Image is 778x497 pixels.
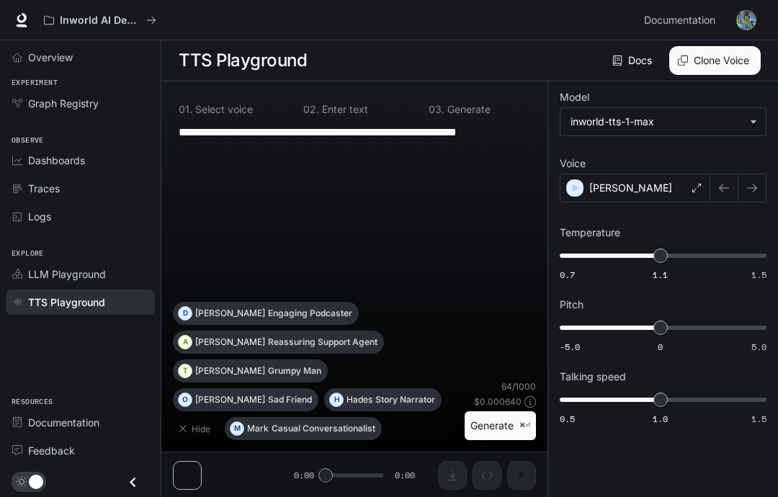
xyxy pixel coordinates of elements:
[28,267,106,282] span: LLM Playground
[195,309,265,318] p: [PERSON_NAME]
[560,372,626,382] p: Talking speed
[751,413,766,425] span: 1.5
[173,388,318,411] button: O[PERSON_NAME]Sad Friend
[6,176,155,201] a: Traces
[29,473,43,489] span: Dark mode toggle
[179,46,307,75] h1: TTS Playground
[28,209,51,224] span: Logs
[644,12,715,30] span: Documentation
[28,50,73,65] span: Overview
[6,91,155,116] a: Graph Registry
[303,104,319,115] p: 0 2 .
[638,6,726,35] a: Documentation
[225,417,382,440] button: MMarkCasual Conversationalist
[6,148,155,173] a: Dashboards
[173,302,359,325] button: D[PERSON_NAME]Engaging Podcaster
[28,181,60,196] span: Traces
[268,395,312,404] p: Sad Friend
[501,380,536,393] p: 64 / 1000
[6,290,155,315] a: TTS Playground
[179,359,192,382] div: T
[195,338,265,346] p: [PERSON_NAME]
[465,411,536,441] button: Generate⌘⏎
[247,424,269,433] p: Mark
[28,415,99,430] span: Documentation
[653,413,668,425] span: 1.0
[589,181,672,195] p: [PERSON_NAME]
[231,417,243,440] div: M
[330,388,343,411] div: H
[375,395,435,404] p: Story Narrator
[669,46,761,75] button: Clone Voice
[28,153,85,168] span: Dashboards
[658,341,663,353] span: 0
[6,438,155,463] a: Feedback
[560,108,766,135] div: inworld-tts-1-max
[60,14,140,27] p: Inworld AI Demos
[6,45,155,70] a: Overview
[429,104,444,115] p: 0 3 .
[571,115,743,129] div: inworld-tts-1-max
[173,359,328,382] button: T[PERSON_NAME]Grumpy Man
[560,269,575,281] span: 0.7
[736,10,756,30] img: User avatar
[268,338,377,346] p: Reassuring Support Agent
[519,421,530,430] p: ⌘⏎
[173,331,384,354] button: A[PERSON_NAME]Reassuring Support Agent
[560,228,620,238] p: Temperature
[653,269,668,281] span: 1.1
[324,388,442,411] button: HHadesStory Narrator
[6,261,155,287] a: LLM Playground
[560,158,586,169] p: Voice
[444,104,491,115] p: Generate
[28,295,105,310] span: TTS Playground
[560,413,575,425] span: 0.5
[751,269,766,281] span: 1.5
[179,302,192,325] div: D
[179,331,192,354] div: A
[560,92,589,102] p: Model
[560,300,583,310] p: Pitch
[117,467,149,497] button: Close drawer
[560,341,580,353] span: -5.0
[319,104,368,115] p: Enter text
[6,410,155,435] a: Documentation
[37,6,163,35] button: All workspaces
[28,96,99,111] span: Graph Registry
[268,367,321,375] p: Grumpy Man
[732,6,761,35] button: User avatar
[195,395,265,404] p: [PERSON_NAME]
[346,395,372,404] p: Hades
[272,424,375,433] p: Casual Conversationalist
[179,388,192,411] div: O
[268,309,352,318] p: Engaging Podcaster
[6,204,155,229] a: Logs
[192,104,253,115] p: Select voice
[173,417,219,440] button: Hide
[751,341,766,353] span: 5.0
[28,443,75,458] span: Feedback
[609,46,658,75] a: Docs
[474,395,522,408] p: $ 0.000640
[195,367,265,375] p: [PERSON_NAME]
[179,104,192,115] p: 0 1 .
